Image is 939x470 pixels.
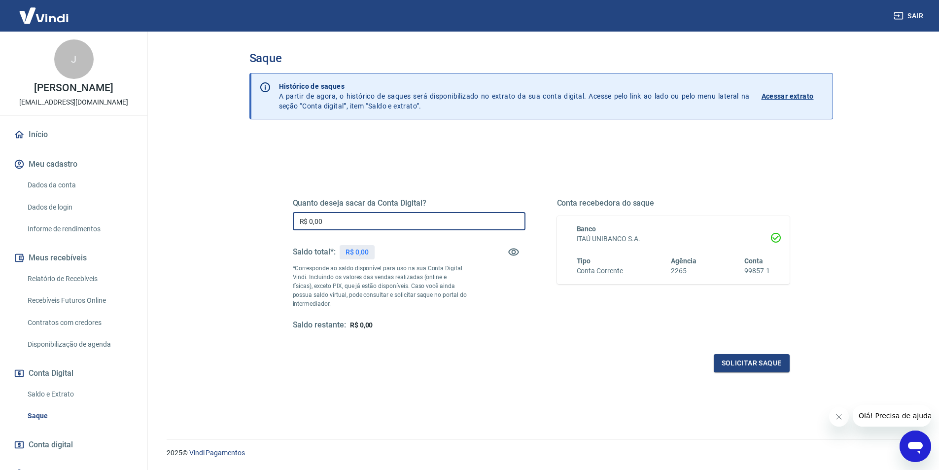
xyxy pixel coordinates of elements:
[24,219,136,239] a: Informe de rendimentos
[577,266,623,276] h6: Conta Corrente
[577,234,770,244] h6: ITAÚ UNIBANCO S.A.
[189,449,245,457] a: Vindi Pagamentos
[279,81,750,91] p: Histórico de saques
[346,247,369,257] p: R$ 0,00
[12,153,136,175] button: Meu cadastro
[279,81,750,111] p: A partir de agora, o histórico de saques será disponibilizado no extrato da sua conta digital. Ac...
[293,247,336,257] h5: Saldo total*:
[24,269,136,289] a: Relatório de Recebíveis
[744,257,763,265] span: Conta
[293,264,467,308] p: *Corresponde ao saldo disponível para uso na sua Conta Digital Vindi. Incluindo os valores das ve...
[249,51,833,65] h3: Saque
[12,362,136,384] button: Conta Digital
[762,81,825,111] a: Acessar extrato
[829,407,849,427] iframe: Fechar mensagem
[6,7,83,15] span: Olá! Precisa de ajuda?
[762,91,814,101] p: Acessar extrato
[19,97,128,108] p: [EMAIL_ADDRESS][DOMAIN_NAME]
[293,320,346,330] h5: Saldo restante:
[293,198,525,208] h5: Quanto deseja sacar da Conta Digital?
[12,434,136,456] a: Conta digital
[12,0,76,31] img: Vindi
[714,354,790,372] button: Solicitar saque
[24,175,136,195] a: Dados da conta
[12,124,136,145] a: Início
[24,313,136,333] a: Contratos com credores
[853,405,931,427] iframe: Mensagem da empresa
[34,83,113,93] p: [PERSON_NAME]
[24,290,136,311] a: Recebíveis Futuros Online
[892,7,927,25] button: Sair
[24,334,136,355] a: Disponibilização de agenda
[24,406,136,426] a: Saque
[24,197,136,217] a: Dados de login
[12,247,136,269] button: Meus recebíveis
[24,384,136,404] a: Saldo e Extrato
[744,266,770,276] h6: 99857-1
[54,39,94,79] div: J
[557,198,790,208] h5: Conta recebedora do saque
[29,438,73,452] span: Conta digital
[350,321,373,329] span: R$ 0,00
[577,225,596,233] span: Banco
[671,266,696,276] h6: 2265
[577,257,591,265] span: Tipo
[900,431,931,462] iframe: Botão para abrir a janela de mensagens
[671,257,696,265] span: Agência
[167,448,915,458] p: 2025 ©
